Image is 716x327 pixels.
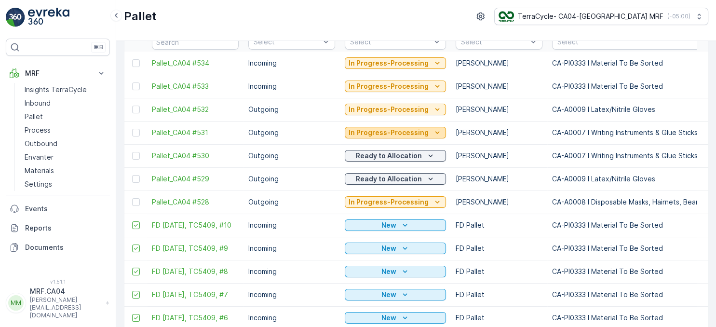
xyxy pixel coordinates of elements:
[345,150,446,162] button: Ready to Allocation
[356,151,422,161] p: Ready to Allocation
[94,43,103,51] p: ⌘B
[248,313,335,323] p: Incoming
[345,312,446,324] button: New
[132,198,140,206] div: Toggle Row Selected
[345,196,446,208] button: In Progress-Processing
[499,11,514,22] img: TC_8rdWMmT_gp9TRR3.png
[248,128,335,137] p: Outgoing
[6,218,110,238] a: Reports
[152,128,239,137] span: Pallet_CA04 #531
[21,96,110,110] a: Inbound
[152,151,239,161] a: Pallet_CA04 #530
[248,244,335,253] p: Incoming
[132,314,140,322] div: Toggle Row Selected
[21,83,110,96] a: Insights TerraCycle
[132,129,140,136] div: Toggle Row Selected
[345,289,446,300] button: New
[248,174,335,184] p: Outgoing
[152,244,239,253] span: FD [DATE], TC5409, #9
[381,267,396,276] p: New
[124,9,157,24] p: Pallet
[248,197,335,207] p: Outgoing
[345,127,446,138] button: In Progress-Processing
[248,82,335,91] p: Incoming
[132,59,140,67] div: Toggle Row Selected
[456,82,542,91] p: [PERSON_NAME]
[152,220,239,230] span: FD [DATE], TC5409, #10
[152,244,239,253] a: FD Sep 26 2025, TC5409, #9
[456,244,542,253] p: FD Pallet
[456,128,542,137] p: [PERSON_NAME]
[152,34,239,50] input: Search
[345,266,446,277] button: New
[152,313,239,323] span: FD [DATE], TC5409, #6
[345,81,446,92] button: In Progress-Processing
[349,197,429,207] p: In Progress-Processing
[456,58,542,68] p: [PERSON_NAME]
[667,13,690,20] p: ( -05:00 )
[152,174,239,184] a: Pallet_CA04 #529
[345,57,446,69] button: In Progress-Processing
[132,106,140,113] div: Toggle Row Selected
[248,290,335,300] p: Incoming
[349,82,429,91] p: In Progress-Processing
[21,123,110,137] a: Process
[25,179,52,189] p: Settings
[25,223,106,233] p: Reports
[8,295,24,311] div: MM
[25,112,43,122] p: Pallet
[132,268,140,275] div: Toggle Row Selected
[21,137,110,150] a: Outbound
[152,58,239,68] a: Pallet_CA04 #534
[132,152,140,160] div: Toggle Row Selected
[381,220,396,230] p: New
[152,105,239,114] a: Pallet_CA04 #532
[456,174,542,184] p: [PERSON_NAME]
[30,296,101,319] p: [PERSON_NAME][EMAIL_ADDRESS][DOMAIN_NAME]
[345,173,446,185] button: Ready to Allocation
[349,128,429,137] p: In Progress-Processing
[25,68,91,78] p: MRF
[152,313,239,323] a: FD Sep 26 2025, TC5409, #6
[21,150,110,164] a: Envanter
[6,8,25,27] img: logo
[248,105,335,114] p: Outgoing
[6,279,110,285] span: v 1.51.1
[6,286,110,319] button: MMMRF.CA04[PERSON_NAME][EMAIL_ADDRESS][DOMAIN_NAME]
[28,8,69,27] img: logo_light-DOdMpM7g.png
[25,139,57,149] p: Outbound
[456,151,542,161] p: [PERSON_NAME]
[152,82,239,91] a: Pallet_CA04 #533
[345,104,446,115] button: In Progress-Processing
[152,290,239,300] a: FD Sep 26 2025, TC5409, #7
[456,197,542,207] p: [PERSON_NAME]
[25,166,54,176] p: Materials
[456,220,542,230] p: FD Pallet
[25,125,51,135] p: Process
[152,220,239,230] a: FD Sep 26 2025, TC5409, #10
[152,267,239,276] span: FD [DATE], TC5409, #8
[381,244,396,253] p: New
[21,110,110,123] a: Pallet
[349,105,429,114] p: In Progress-Processing
[356,174,422,184] p: Ready to Allocation
[248,267,335,276] p: Incoming
[152,197,239,207] a: Pallet_CA04 #528
[25,98,51,108] p: Inbound
[456,267,542,276] p: FD Pallet
[456,105,542,114] p: [PERSON_NAME]
[6,238,110,257] a: Documents
[248,220,335,230] p: Incoming
[132,291,140,299] div: Toggle Row Selected
[456,313,542,323] p: FD Pallet
[349,58,429,68] p: In Progress-Processing
[25,204,106,214] p: Events
[456,290,542,300] p: FD Pallet
[25,243,106,252] p: Documents
[30,286,101,296] p: MRF.CA04
[6,199,110,218] a: Events
[152,267,239,276] a: FD Sep 26 2025, TC5409, #8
